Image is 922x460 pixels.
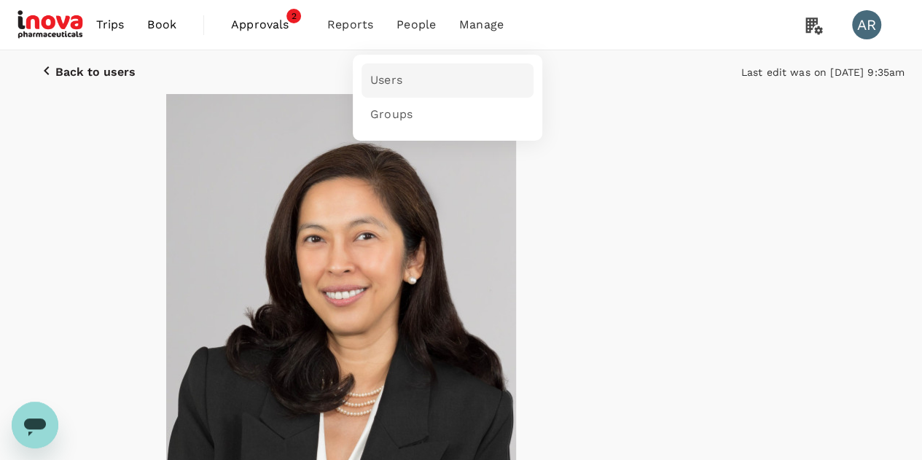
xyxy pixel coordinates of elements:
div: AR [852,10,881,39]
span: Trips [96,16,125,34]
span: Users [370,72,402,89]
p: Last edit was on [DATE] 9:35am [741,65,905,79]
iframe: Button to launch messaging window [12,402,58,448]
span: 2 [286,9,301,23]
a: Groups [362,98,534,132]
span: Manage [459,16,504,34]
span: Approvals [231,16,304,34]
span: Reports [327,16,373,34]
img: iNova Pharmaceuticals [17,9,85,41]
button: Back to users [17,50,156,94]
span: Groups [370,106,413,123]
span: People [396,16,436,34]
a: Users [362,63,534,98]
p: Back to users [55,66,136,79]
span: Book [147,16,176,34]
